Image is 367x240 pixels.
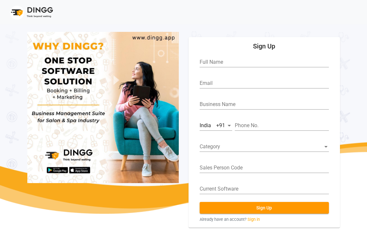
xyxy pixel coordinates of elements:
[200,202,329,214] button: Sign Up
[194,42,335,50] h5: Sign Up
[256,205,272,210] span: Sign Up
[200,122,225,128] span: India +91
[200,186,329,192] input: current software (if any)
[200,216,247,222] span: Already have an account?
[247,216,260,222] a: Sign in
